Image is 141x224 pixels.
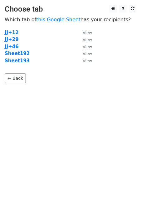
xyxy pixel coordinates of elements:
a: Sheet192 [5,51,30,56]
a: Sheet193 [5,58,30,64]
small: View [83,51,92,56]
small: View [83,44,92,49]
a: JJ+29 [5,37,19,42]
small: View [83,37,92,42]
a: this Google Sheet [36,17,80,23]
a: JJ+12 [5,30,19,35]
a: View [76,58,92,64]
small: View [83,30,92,35]
a: JJ+46 [5,44,19,49]
a: View [76,37,92,42]
h3: Choose tab [5,5,136,14]
a: ← Back [5,74,26,83]
p: Which tab of has your recipients? [5,16,136,23]
a: View [76,30,92,35]
a: View [76,51,92,56]
small: View [83,59,92,63]
a: View [76,44,92,49]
